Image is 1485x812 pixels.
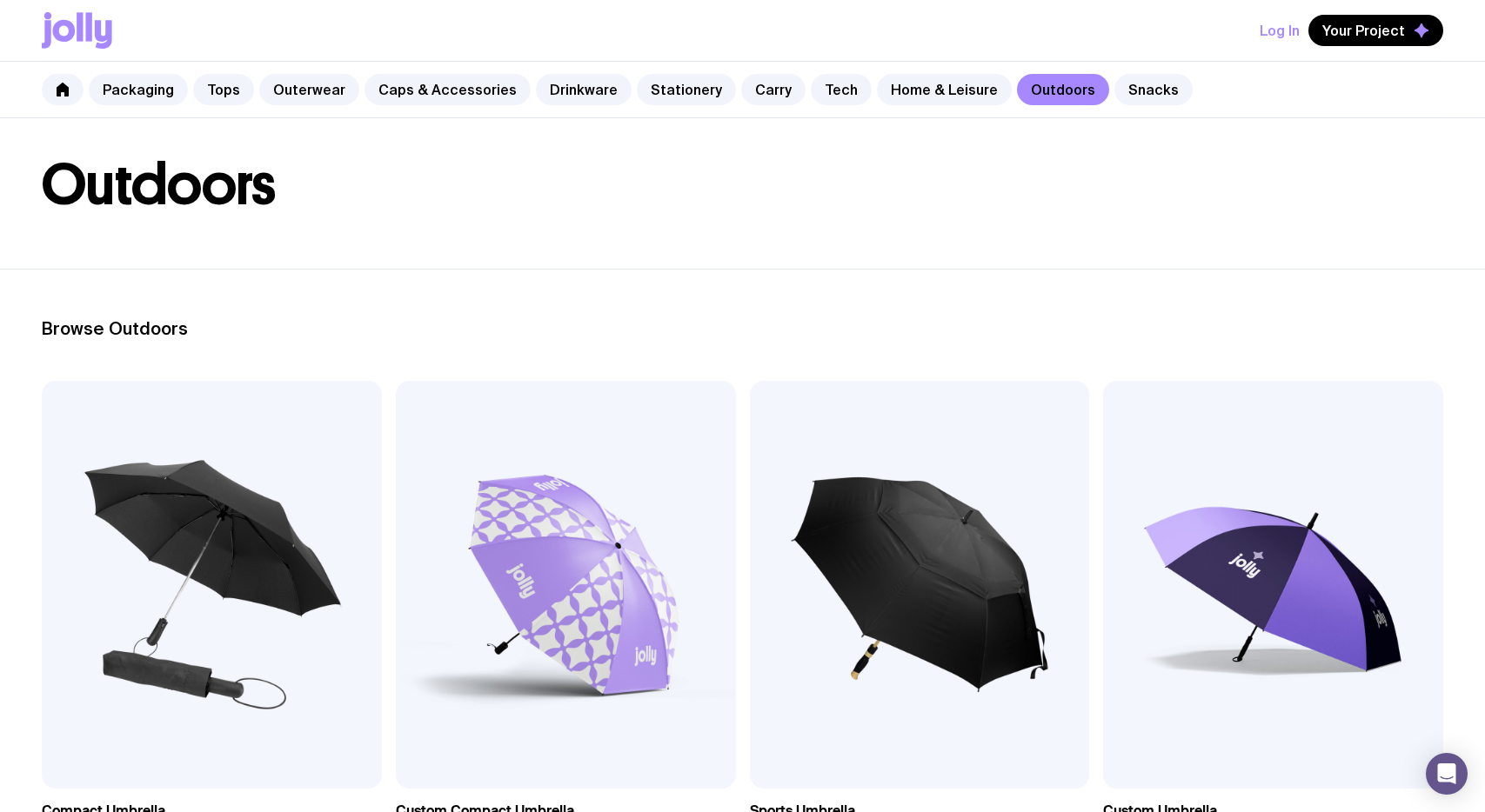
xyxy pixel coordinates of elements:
[259,74,359,105] a: Outerwear
[365,74,531,105] a: Caps & Accessories
[42,318,1443,339] h2: Browse Outdoors
[89,74,188,105] a: Packaging
[1308,15,1443,46] button: Your Project
[1260,15,1300,46] button: Log In
[193,74,254,105] a: Tops
[811,74,872,105] a: Tech
[1017,74,1109,105] a: Outdoors
[1322,22,1405,39] span: Your Project
[536,74,632,105] a: Drinkware
[1426,753,1468,795] div: Open Intercom Messenger
[877,74,1012,105] a: Home & Leisure
[1114,74,1193,105] a: Snacks
[741,74,806,105] a: Carry
[637,74,736,105] a: Stationery
[42,157,1443,213] h1: Outdoors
